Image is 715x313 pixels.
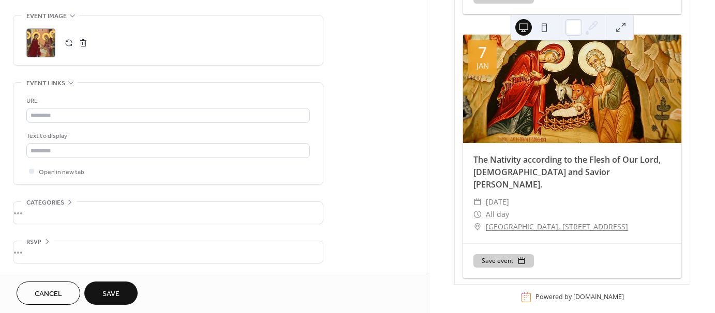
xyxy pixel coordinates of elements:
[39,167,84,178] span: Open in new tab
[17,281,80,305] button: Cancel
[473,254,534,268] button: Save event
[26,28,55,57] div: ;
[26,131,308,142] div: Text to display
[26,78,65,89] span: Event links
[473,196,482,208] div: ​
[463,153,681,191] div: The Nativity according to the Flesh of Our Lord, [DEMOGRAPHIC_DATA] and Savior [PERSON_NAME].
[26,197,64,208] span: Categories
[478,44,487,60] div: 7
[35,289,62,300] span: Cancel
[26,237,41,247] span: RSVP
[486,208,509,221] span: All day
[486,221,628,233] a: [GEOGRAPHIC_DATA], [STREET_ADDRESS]
[102,289,120,300] span: Save
[26,96,308,106] div: URL
[13,202,323,224] div: •••
[13,241,323,263] div: •••
[486,196,509,208] span: [DATE]
[84,281,138,305] button: Save
[473,221,482,233] div: ​
[573,293,624,302] a: [DOMAIN_NAME]
[26,11,67,22] span: Event image
[473,208,482,221] div: ​
[535,293,624,302] div: Powered by
[476,62,489,70] div: Jan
